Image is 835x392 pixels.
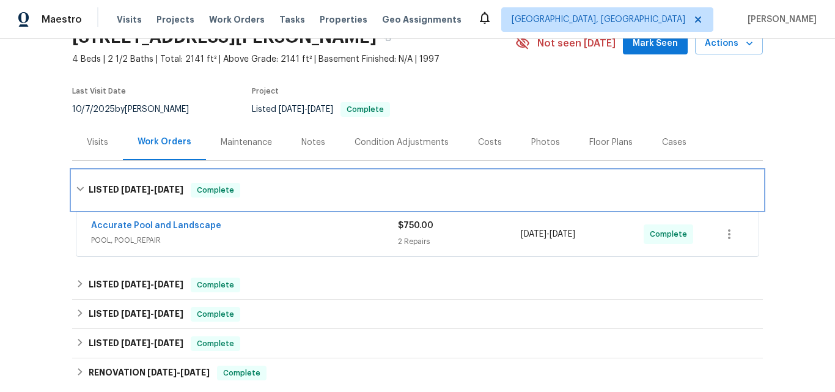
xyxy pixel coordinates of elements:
[72,102,204,117] div: by [PERSON_NAME]
[355,136,449,149] div: Condition Adjustments
[154,309,183,318] span: [DATE]
[121,339,183,347] span: -
[72,270,763,300] div: LISTED [DATE]-[DATE]Complete
[537,37,616,50] span: Not seen [DATE]
[307,105,333,114] span: [DATE]
[42,13,82,26] span: Maestro
[154,280,183,289] span: [DATE]
[154,185,183,194] span: [DATE]
[121,185,183,194] span: -
[147,368,210,377] span: -
[695,32,763,55] button: Actions
[121,185,150,194] span: [DATE]
[531,136,560,149] div: Photos
[320,13,367,26] span: Properties
[342,106,389,113] span: Complete
[192,308,239,320] span: Complete
[650,228,692,240] span: Complete
[121,339,150,347] span: [DATE]
[705,36,753,51] span: Actions
[218,367,265,379] span: Complete
[89,307,183,322] h6: LISTED
[623,32,688,55] button: Mark Seen
[121,309,183,318] span: -
[121,280,150,289] span: [DATE]
[192,279,239,291] span: Complete
[89,366,210,380] h6: RENOVATION
[279,105,304,114] span: [DATE]
[550,230,575,239] span: [DATE]
[72,53,515,65] span: 4 Beds | 2 1/2 Baths | Total: 2141 ft² | Above Grade: 2141 ft² | Basement Finished: N/A | 1997
[633,36,678,51] span: Mark Seen
[398,235,521,248] div: 2 Repairs
[252,87,279,95] span: Project
[662,136,686,149] div: Cases
[72,105,115,114] span: 10/7/2025
[72,31,377,43] h2: [STREET_ADDRESS][PERSON_NAME]
[192,184,239,196] span: Complete
[252,105,390,114] span: Listed
[72,87,126,95] span: Last Visit Date
[154,339,183,347] span: [DATE]
[72,300,763,329] div: LISTED [DATE]-[DATE]Complete
[743,13,817,26] span: [PERSON_NAME]
[72,329,763,358] div: LISTED [DATE]-[DATE]Complete
[89,183,183,198] h6: LISTED
[72,171,763,210] div: LISTED [DATE]-[DATE]Complete
[398,221,433,230] span: $750.00
[121,309,150,318] span: [DATE]
[87,136,108,149] div: Visits
[301,136,325,149] div: Notes
[521,230,546,239] span: [DATE]
[512,13,685,26] span: [GEOGRAPHIC_DATA], [GEOGRAPHIC_DATA]
[138,136,191,148] div: Work Orders
[382,13,462,26] span: Geo Assignments
[117,13,142,26] span: Visits
[180,368,210,377] span: [DATE]
[221,136,272,149] div: Maintenance
[521,228,575,240] span: -
[279,105,333,114] span: -
[91,221,221,230] a: Accurate Pool and Landscape
[589,136,633,149] div: Floor Plans
[147,368,177,377] span: [DATE]
[156,13,194,26] span: Projects
[209,13,265,26] span: Work Orders
[192,338,239,350] span: Complete
[89,336,183,351] h6: LISTED
[279,15,305,24] span: Tasks
[478,136,502,149] div: Costs
[121,280,183,289] span: -
[91,234,398,246] span: POOL, POOL_REPAIR
[89,278,183,292] h6: LISTED
[72,358,763,388] div: RENOVATION [DATE]-[DATE]Complete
